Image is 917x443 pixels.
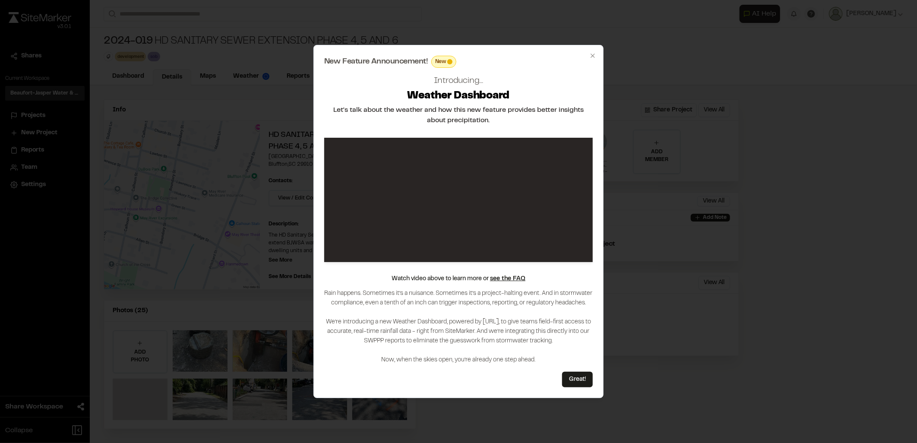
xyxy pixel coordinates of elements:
[408,89,510,103] h2: Weather Dashboard
[431,56,457,68] div: This feature is brand new! Enjoy!
[324,105,593,126] h2: Let's talk about the weather and how this new feature provides better insights about precipitation.
[490,276,525,282] a: see the FAQ
[447,59,452,64] span: This feature is brand new! Enjoy!
[435,58,446,66] span: New
[392,274,525,284] p: Watch video above to learn more or
[324,289,593,365] p: Rain happens. Sometimes it’s a nuisance. Sometimes it’s a project-halting event. And in stormwate...
[324,58,428,66] span: New Feature Announcement!
[434,75,483,88] h2: Introducing...
[562,372,593,387] button: Great!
